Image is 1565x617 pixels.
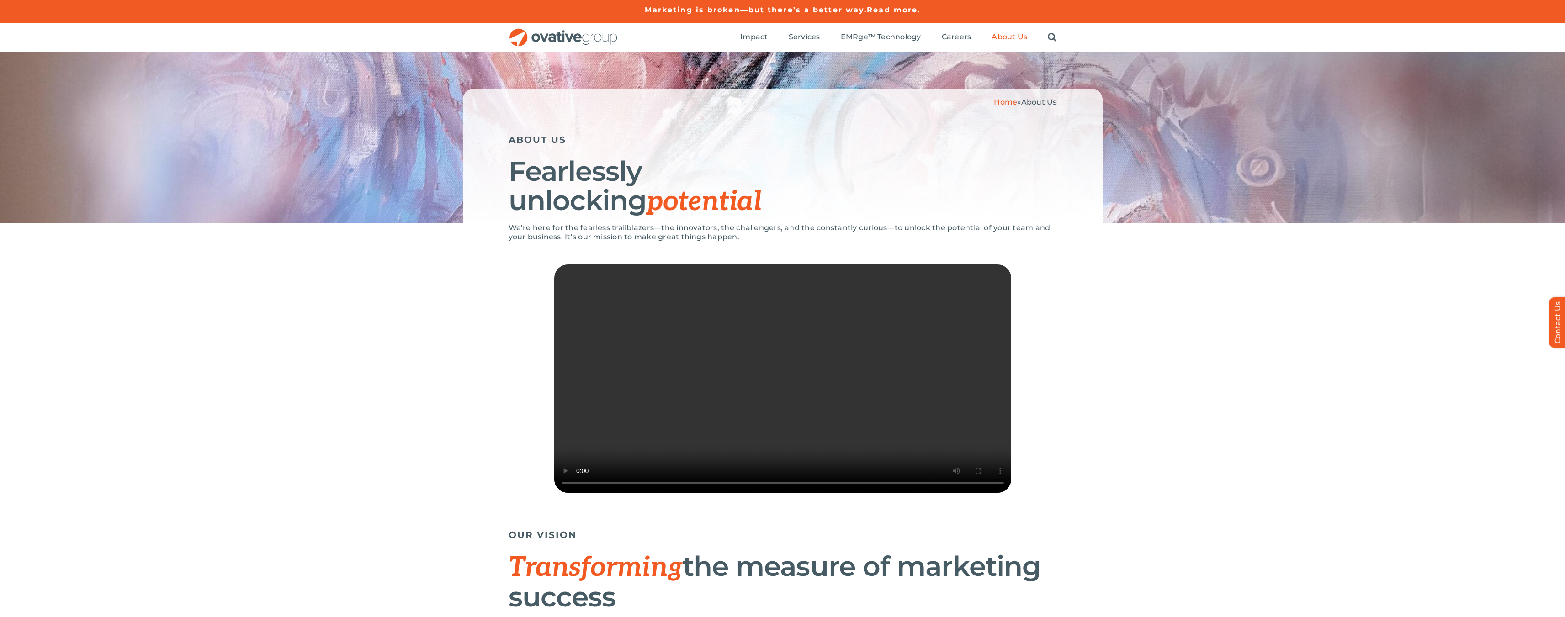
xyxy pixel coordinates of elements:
[647,185,761,218] span: potential
[554,264,1011,493] video: Sorry, your browser doesn't support embedded videos.
[789,32,820,42] a: Services
[994,98,1017,106] a: Home
[740,32,768,42] a: Impact
[1048,32,1056,42] a: Search
[645,5,867,14] a: Marketing is broken—but there’s a better way.
[1021,98,1057,106] span: About Us
[942,32,971,42] a: Careers
[509,27,618,36] a: OG_Full_horizontal_RGB
[841,32,921,42] a: EMRge™ Technology
[992,32,1027,42] a: About Us
[509,223,1057,242] p: We’re here for the fearless trailblazers—the innovators, the challengers, and the constantly curi...
[740,23,1056,52] nav: Menu
[509,529,1057,540] h5: OUR VISION
[509,552,1057,612] h1: the measure of marketing success
[509,551,683,584] span: Transforming
[509,157,1057,216] h1: Fearlessly unlocking
[867,5,920,14] a: Read more.
[994,98,1056,106] span: »
[509,134,1057,145] h5: ABOUT US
